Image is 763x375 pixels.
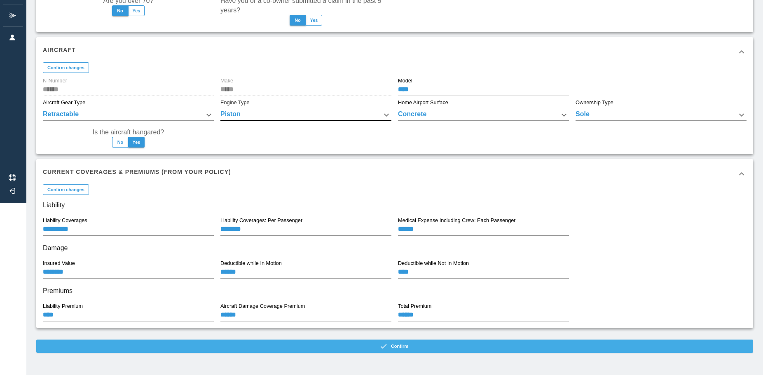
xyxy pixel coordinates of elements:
[398,109,569,121] div: Concrete
[43,45,76,54] h6: Aircraft
[576,99,613,106] label: Ownership Type
[220,77,233,84] label: Make
[128,5,145,16] button: Yes
[398,99,448,106] label: Home Airport Surface
[43,167,231,176] h6: Current Coverages & Premiums (from your policy)
[43,199,747,211] h6: Liability
[112,137,129,148] button: No
[36,340,753,353] button: Confirm
[220,302,305,310] label: Aircraft Damage Coverage Premium
[43,184,89,195] button: Confirm changes
[220,109,391,121] div: Piston
[43,285,747,297] h6: Premiums
[398,217,516,224] label: Medical Expense Including Crew: Each Passenger
[128,137,145,148] button: Yes
[112,5,129,16] button: No
[43,109,214,121] div: Retractable
[306,15,323,26] button: Yes
[290,15,306,26] button: No
[36,37,753,67] div: Aircraft
[43,260,75,267] label: Insured Value
[43,302,83,310] label: Liability Premium
[93,127,164,137] label: Is the aircraft hangared?
[576,109,747,121] div: Sole
[43,242,747,254] h6: Damage
[220,217,302,224] label: Liability Coverages: Per Passenger
[36,159,753,189] div: Current Coverages & Premiums (from your policy)
[43,217,87,224] label: Liability Coverages
[43,77,67,84] label: N-Number
[398,77,412,84] label: Model
[398,260,469,267] label: Deductible while Not In Motion
[398,302,431,310] label: Total Premium
[220,260,282,267] label: Deductible while In Motion
[220,99,250,106] label: Engine Type
[43,62,89,73] button: Confirm changes
[43,99,85,106] label: Aircraft Gear Type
